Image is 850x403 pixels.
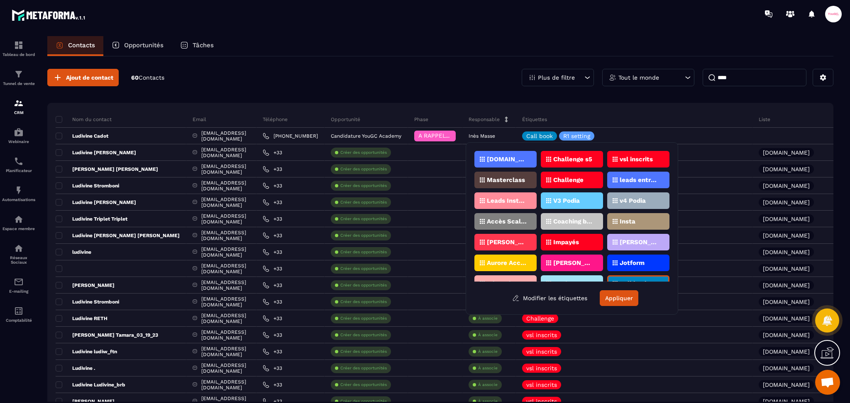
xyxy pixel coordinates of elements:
a: Tâches [172,36,222,56]
img: formation [14,40,24,50]
p: Étiquettes [522,116,547,123]
p: [DOMAIN_NAME] [763,299,810,305]
img: email [14,277,24,287]
p: Impayés [553,239,579,245]
p: vsl inscrits [526,365,557,371]
p: Insta [620,218,635,224]
p: ludivine [56,249,91,255]
p: Réseaux Sociaux [2,255,35,265]
img: accountant [14,306,24,316]
p: [DOMAIN_NAME] [763,233,810,238]
img: automations [14,185,24,195]
p: Call book [620,281,648,286]
a: +33 [263,332,282,338]
a: Ouvrir le chat [815,370,840,395]
p: Masterclass [487,177,525,183]
p: Accès Scaler Podia [487,218,527,224]
p: Décrochage [487,281,523,286]
p: [PERSON_NAME]. 1:1 6m 3 app [620,239,660,245]
p: Tâches [193,41,214,49]
p: [DOMAIN_NAME] [763,199,810,205]
p: À associe [478,332,498,338]
p: Créer des opportunités [340,316,387,321]
p: [DOMAIN_NAME] [763,266,810,272]
img: scheduler [14,156,24,166]
p: vsl inscrits [620,156,653,162]
p: Ludivine ludiw_ftn [56,348,117,355]
p: leads entrants vsl [620,177,660,183]
img: automations [14,127,24,137]
p: Automatisations [2,197,35,202]
button: Appliquer [600,290,638,306]
p: vsl inscrits [526,382,557,388]
p: Ludivine Stromboni [56,299,119,305]
a: +33 [263,315,282,322]
p: Contacts [68,41,95,49]
p: [DOMAIN_NAME] [763,382,810,388]
p: [PERSON_NAME] [56,282,115,289]
p: [DOMAIN_NAME] [763,183,810,189]
p: Challenge s5 [553,156,592,162]
span: A RAPPELER/GHOST/NO SHOW✖️ [418,132,512,139]
p: Espace membre [2,226,35,231]
img: formation [14,98,24,108]
p: [DOMAIN_NAME] [763,150,810,155]
p: Créer des opportunités [340,150,387,155]
span: Contacts [139,74,164,81]
p: Coaching book [553,218,594,224]
a: accountantaccountantComptabilité [2,300,35,329]
p: Webinaire [2,139,35,144]
a: +33 [263,216,282,222]
p: Ludivine . [56,365,95,371]
p: Créer des opportunités [340,199,387,205]
p: Créer des opportunités [340,382,387,388]
p: Ludivine [PERSON_NAME] [PERSON_NAME] [56,232,180,239]
a: +33 [263,365,282,371]
p: Créer des opportunités [340,365,387,371]
a: emailemailE-mailing [2,271,35,300]
p: vsl inscrits [526,332,557,338]
a: schedulerschedulerPlanificateur [2,150,35,179]
p: Créer des opportunités [340,266,387,272]
p: Liste [759,116,770,123]
p: Opportunités [124,41,164,49]
p: [DOMAIN_NAME] [487,156,527,162]
p: [DOMAIN_NAME] [763,349,810,354]
a: +33 [263,149,282,156]
p: Ludivine Triplet Triplet [56,216,127,222]
p: Challenge [526,316,554,321]
p: Inès Masse [469,133,495,139]
p: Opportunité [331,116,360,123]
p: 60 [131,74,164,82]
p: v4 Podia [620,198,646,204]
a: Contacts [47,36,103,56]
p: [DOMAIN_NAME] [763,166,810,172]
p: [DOMAIN_NAME] [763,316,810,321]
p: E-mailing [2,289,35,294]
a: automationsautomationsWebinaire [2,121,35,150]
img: logo [12,7,86,22]
p: [DOMAIN_NAME] [763,282,810,288]
p: À associe [478,349,498,354]
a: +33 [263,249,282,255]
button: Modifier les étiquettes [506,291,594,306]
p: Email [193,116,206,123]
p: R1 setting [563,133,590,139]
p: Ludivine Stromboni [56,182,119,189]
p: Créer des opportunités [340,299,387,305]
p: À associe [478,382,498,388]
p: Créer des opportunités [340,183,387,189]
a: +33 [263,265,282,272]
p: À associe [478,365,498,371]
a: +33 [263,348,282,355]
p: Ludivine [PERSON_NAME] [56,149,136,156]
p: Créer des opportunités [340,282,387,288]
p: Tunnel de vente [2,81,35,86]
p: [PERSON_NAME] Tamara_03_19_23 [56,332,158,338]
a: +33 [263,182,282,189]
p: Créer des opportunités [340,249,387,255]
p: Candidature YouGC Academy [331,133,401,139]
p: À associe [478,316,498,321]
a: +33 [263,299,282,305]
p: Accès coupés ✖️ [553,281,594,286]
